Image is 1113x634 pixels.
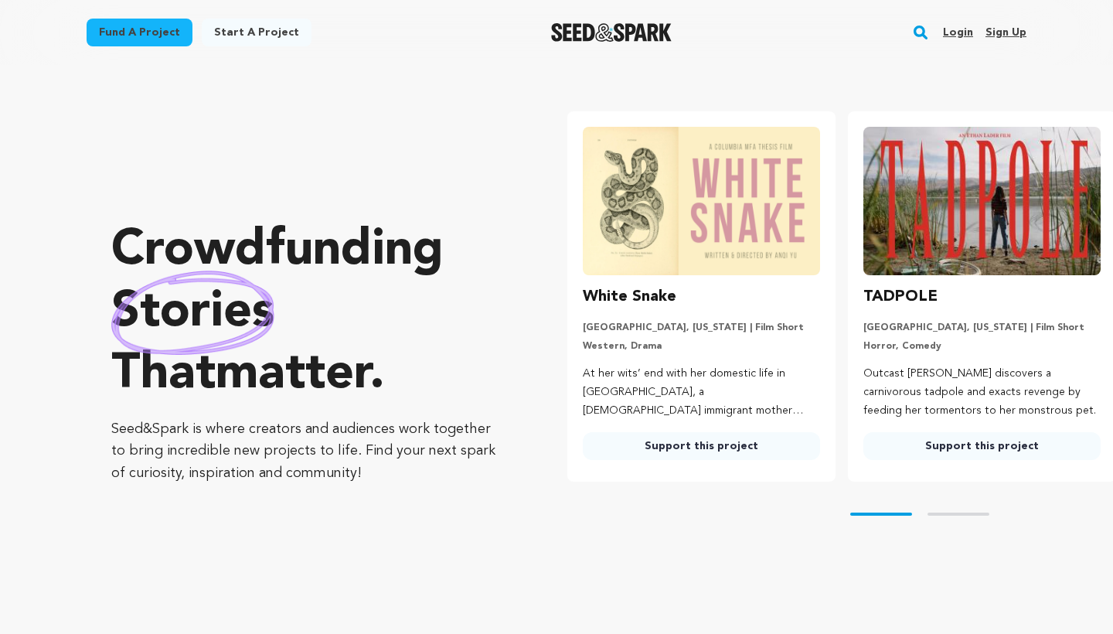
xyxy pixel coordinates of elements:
img: hand sketched image [111,271,274,355]
p: Western, Drama [583,340,820,353]
a: Sign up [985,20,1026,45]
p: At her wits’ end with her domestic life in [GEOGRAPHIC_DATA], a [DEMOGRAPHIC_DATA] immigrant moth... [583,365,820,420]
img: TADPOLE image [863,127,1101,275]
a: Support this project [863,432,1101,460]
a: Start a project [202,19,311,46]
h3: TADPOLE [863,285,938,309]
a: Fund a project [87,19,192,46]
a: Support this project [583,432,820,460]
p: Crowdfunding that . [111,220,505,406]
a: Login [943,20,973,45]
h3: White Snake [583,285,676,309]
img: White Snake image [583,127,820,275]
p: [GEOGRAPHIC_DATA], [US_STATE] | Film Short [863,322,1101,334]
a: Seed&Spark Homepage [551,23,672,42]
p: Seed&Spark is where creators and audiences work together to bring incredible new projects to life... [111,418,505,485]
p: [GEOGRAPHIC_DATA], [US_STATE] | Film Short [583,322,820,334]
p: Outcast [PERSON_NAME] discovers a carnivorous tadpole and exacts revenge by feeding her tormentor... [863,365,1101,420]
img: Seed&Spark Logo Dark Mode [551,23,672,42]
span: matter [216,350,369,400]
p: Horror, Comedy [863,340,1101,353]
